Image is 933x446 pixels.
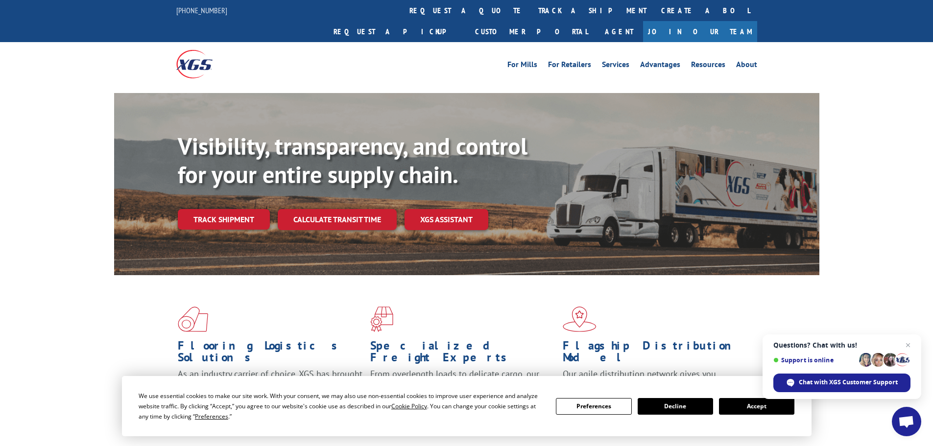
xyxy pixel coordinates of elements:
a: For Mills [507,61,537,71]
a: Advantages [640,61,680,71]
a: Services [602,61,629,71]
a: Agent [595,21,643,42]
div: Chat with XGS Customer Support [773,374,910,392]
a: Track shipment [178,209,270,230]
a: Customer Portal [468,21,595,42]
img: xgs-icon-total-supply-chain-intelligence-red [178,306,208,332]
span: Close chat [902,339,914,351]
a: Request a pickup [326,21,468,42]
span: Support is online [773,356,856,364]
span: Our agile distribution network gives you nationwide inventory management on demand. [563,368,743,391]
button: Accept [719,398,794,415]
a: [PHONE_NUMBER] [176,5,227,15]
span: Cookie Policy [391,402,427,410]
h1: Flooring Logistics Solutions [178,340,363,368]
p: From overlength loads to delicate cargo, our experienced staff knows the best way to move your fr... [370,368,555,412]
a: Calculate transit time [278,209,397,230]
span: As an industry carrier of choice, XGS has brought innovation and dedication to flooring logistics... [178,368,362,403]
div: We use essential cookies to make our site work. With your consent, we may also use non-essential ... [139,391,544,422]
span: Questions? Chat with us! [773,341,910,349]
img: xgs-icon-flagship-distribution-model-red [563,306,597,332]
div: Cookie Consent Prompt [122,376,812,436]
a: Join Our Team [643,21,757,42]
img: xgs-icon-focused-on-flooring-red [370,306,393,332]
div: Open chat [892,407,921,436]
span: Chat with XGS Customer Support [799,378,898,387]
a: About [736,61,757,71]
a: XGS ASSISTANT [405,209,488,230]
a: For Retailers [548,61,591,71]
button: Decline [638,398,713,415]
button: Preferences [556,398,631,415]
span: Preferences [195,412,228,421]
a: Resources [691,61,725,71]
h1: Specialized Freight Experts [370,340,555,368]
b: Visibility, transparency, and control for your entire supply chain. [178,131,527,189]
h1: Flagship Distribution Model [563,340,748,368]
